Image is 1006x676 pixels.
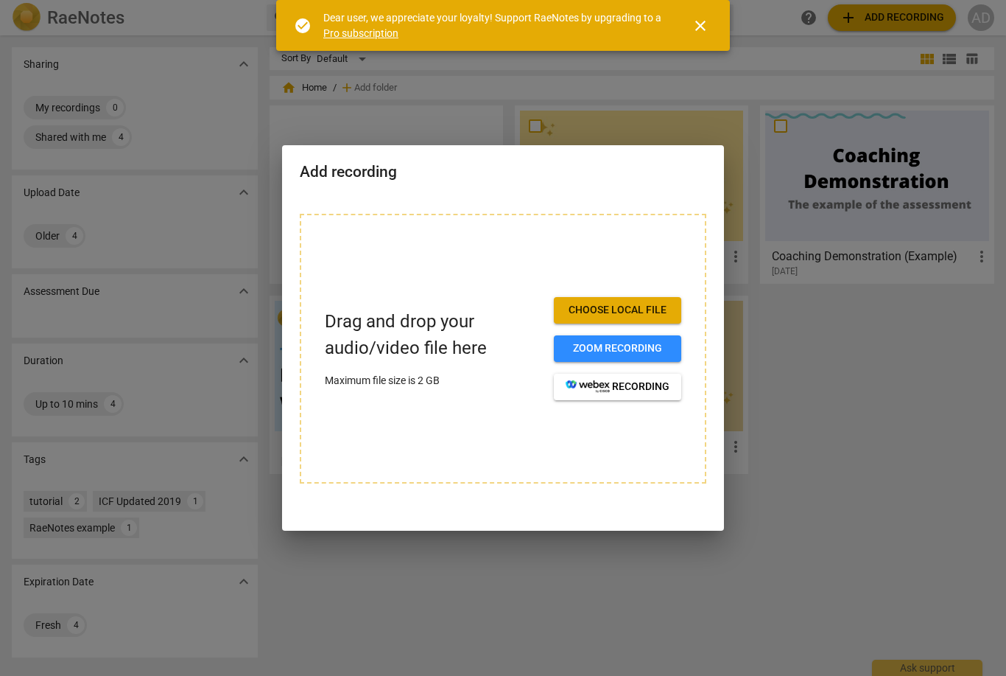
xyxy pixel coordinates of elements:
[566,380,669,394] span: recording
[323,10,665,41] div: Dear user, we appreciate your loyalty! Support RaeNotes by upgrading to a
[554,335,681,362] button: Zoom recording
[294,17,312,35] span: check_circle
[323,27,398,39] a: Pro subscription
[300,163,706,181] h2: Add recording
[554,297,681,324] button: Choose local file
[566,303,669,318] span: Choose local file
[683,8,718,43] button: Close
[692,17,709,35] span: close
[566,341,669,356] span: Zoom recording
[325,373,542,388] p: Maximum file size is 2 GB
[554,374,681,400] button: recording
[325,309,542,360] p: Drag and drop your audio/video file here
